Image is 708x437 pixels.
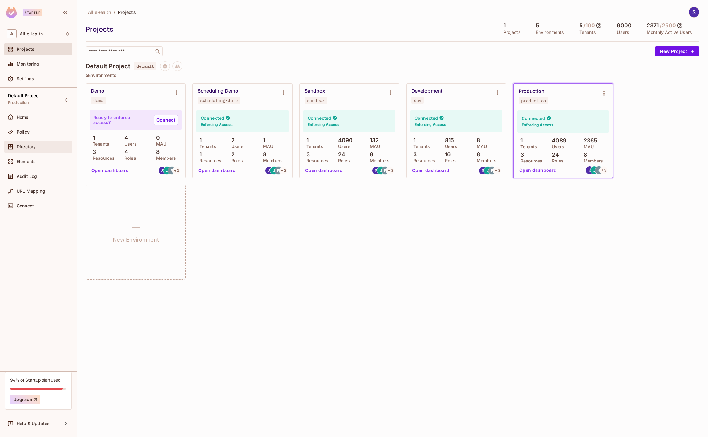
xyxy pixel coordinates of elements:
p: MAU [260,144,273,149]
p: Resources [517,158,542,163]
h6: Enforcing Access [201,122,233,127]
p: 8 [260,151,266,158]
p: 2 [228,151,235,158]
p: Tenants [579,30,596,35]
p: Tenants [90,142,109,146]
p: Users [617,30,629,35]
h4: Connected [415,115,438,121]
span: + 5 [174,168,179,173]
button: Open dashboard [303,166,345,175]
span: Workspace: AllieHealth [20,31,43,36]
span: Audit Log [17,174,37,179]
img: Stephen Morrison [689,7,699,17]
p: 8 [153,149,160,155]
button: Environment settings [277,87,290,99]
h6: Enforcing Access [415,122,446,127]
p: 4090 [335,137,353,143]
p: 8 [367,151,373,158]
p: Tenants [410,144,430,149]
span: AllieHealth [88,9,111,15]
p: Roles [228,158,243,163]
div: 94% of Startup plan used [10,377,60,383]
span: Monitoring [17,62,39,66]
p: 3 [303,151,310,158]
span: URL Mapping [17,189,45,194]
span: Directory [17,144,36,149]
p: MAU [153,142,166,146]
h5: 2371 [647,22,659,29]
img: stephen@alliehealth.com [265,167,273,174]
p: 1 [260,137,265,143]
h5: 5 [579,22,583,29]
div: demo [93,98,103,103]
p: Members [367,158,390,163]
h1: New Environment [113,235,159,244]
div: Production [519,88,544,94]
p: 4089 [549,138,566,144]
p: 1 [303,137,309,143]
span: + 5 [281,168,286,173]
img: rodrigo@alliehealth.com [168,167,176,174]
h5: / 2500 [660,22,676,29]
h5: 9000 [617,22,632,29]
span: + 5 [601,168,606,172]
p: 3 [517,152,524,158]
p: 24 [335,151,345,158]
span: Project settings [160,64,170,70]
p: Users [121,142,137,146]
p: Users [335,144,350,149]
p: Roles [121,156,136,161]
div: Projects [86,25,493,34]
button: Environment settings [384,87,397,99]
p: Tenants [303,144,323,149]
p: 815 [442,137,454,143]
img: SReyMgAAAABJRU5ErkJggg== [6,7,17,18]
p: Users [549,144,564,149]
p: 1 [410,137,415,143]
img: stephen@alliehealth.com [372,167,380,174]
img: stephen@alliehealth.com [586,166,593,174]
span: Default Project [8,93,40,98]
button: Environment settings [171,87,183,99]
p: Users [228,144,244,149]
p: Ready to enforce access? [93,115,149,125]
h5: 5 [536,22,539,29]
img: stephen@alliehealth.com [479,167,487,174]
p: 2365 [581,138,597,144]
h4: Connected [201,115,224,121]
button: Open dashboard [410,166,452,175]
p: Projects [504,30,521,35]
button: Open dashboard [517,165,559,175]
p: 8 [581,152,587,158]
div: Sandbox [305,88,326,94]
div: dev [414,98,421,103]
p: MAU [367,144,380,149]
span: A [7,29,17,38]
span: J [380,168,382,173]
p: 1 [517,138,523,144]
p: Roles [442,158,457,163]
p: 1 [196,137,202,143]
p: 1 [90,135,95,141]
span: Help & Updates [17,421,50,426]
p: 24 [549,152,559,158]
span: Projects [17,47,34,52]
p: Members [153,156,176,161]
span: J [273,168,275,173]
span: Settings [17,76,34,81]
p: 16 [442,151,451,158]
button: Open dashboard [196,166,238,175]
p: MAU [474,144,487,149]
img: rodrigo@alliehealth.com [595,166,603,174]
p: Roles [549,158,564,163]
span: Policy [17,130,30,134]
button: Upgrade [10,395,40,404]
p: 2 [228,137,235,143]
p: 3 [410,151,417,158]
p: Resources [410,158,435,163]
p: 1 [196,151,202,158]
p: Tenants [517,144,537,149]
button: Environment settings [491,87,504,99]
p: Tenants [196,144,216,149]
p: 5 Environments [86,73,699,78]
